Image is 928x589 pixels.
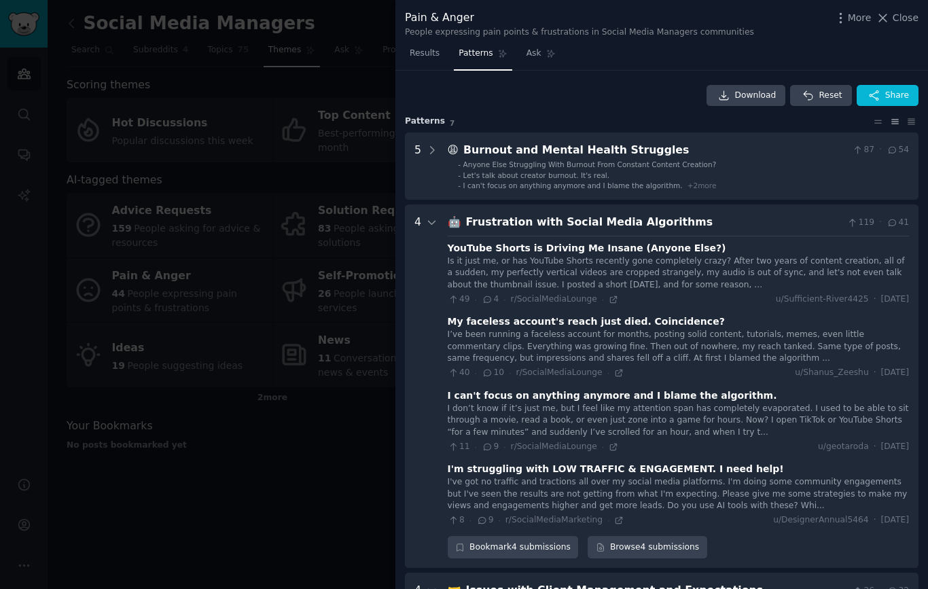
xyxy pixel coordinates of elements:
[887,144,909,156] span: 54
[498,516,500,525] span: ·
[466,214,842,231] div: Frustration with Social Media Algorithms
[505,515,603,524] span: r/SocialMediaMarketing
[414,142,421,191] div: 5
[414,214,421,558] div: 4
[448,536,579,559] button: Bookmark4 submissions
[448,215,461,228] span: 🤖
[448,367,470,379] span: 40
[448,441,470,453] span: 11
[874,441,876,453] span: ·
[776,293,869,306] span: u/Sufficient-River4425
[458,171,461,180] div: -
[509,368,511,378] span: ·
[887,217,909,229] span: 41
[405,26,754,39] div: People expressing pain points & frustrations in Social Media Managers communities
[405,115,445,128] span: Pattern s
[448,389,777,403] div: I can't focus on anything anymore and I blame the algorithm.
[463,142,847,159] div: Burnout and Mental Health Struggles
[448,514,465,526] span: 8
[773,514,869,526] span: u/DesignerAnnual5464
[735,90,777,102] span: Download
[463,160,717,168] span: Anyone Else Struggling With Burnout From Constant Content Creation?
[458,160,461,169] div: -
[516,368,602,377] span: r/SocialMediaLounge
[874,514,876,526] span: ·
[475,295,477,304] span: ·
[475,442,477,452] span: ·
[405,10,754,26] div: Pain & Anger
[848,11,872,25] span: More
[876,11,918,25] button: Close
[834,11,872,25] button: More
[410,48,440,60] span: Results
[448,476,909,512] div: I've got no traffic and tractions all over my social media platforms. I'm doing some community en...
[448,255,909,291] div: Is it just me, or has YouTube Shorts recently gone completely crazy? After two years of content c...
[881,441,909,453] span: [DATE]
[476,514,493,526] span: 9
[448,241,726,255] div: YouTube Shorts is Driving Me Insane (Anyone Else?)
[511,294,597,304] span: r/SocialMediaLounge
[448,403,909,439] div: I don’t know if it’s just me, but I feel like my attention span has completely evaporated. I used...
[482,293,499,306] span: 4
[448,315,725,329] div: My faceless account's reach just died. Coincidence?
[469,516,471,525] span: ·
[463,171,610,179] span: Let's talk about creator burnout. It's real.
[881,293,909,306] span: [DATE]
[881,367,909,379] span: [DATE]
[607,368,609,378] span: ·
[879,144,882,156] span: ·
[458,181,461,190] div: -
[857,85,918,107] button: Share
[454,43,512,71] a: Patterns
[405,43,444,71] a: Results
[602,295,604,304] span: ·
[482,367,504,379] span: 10
[885,90,909,102] span: Share
[795,367,868,379] span: u/Shanus_Zeeshu
[790,85,851,107] button: Reset
[846,217,874,229] span: 119
[503,295,505,304] span: ·
[818,441,869,453] span: u/geotaroda
[503,442,505,452] span: ·
[463,181,683,190] span: I can't focus on anything anymore and I blame the algorithm.
[688,181,717,190] span: + 2 more
[475,368,477,378] span: ·
[459,48,493,60] span: Patterns
[893,11,918,25] span: Close
[874,367,876,379] span: ·
[482,441,499,453] span: 9
[602,442,604,452] span: ·
[448,143,459,156] span: 😩
[450,119,454,127] span: 7
[588,536,707,559] a: Browse4 submissions
[874,293,876,306] span: ·
[607,516,609,525] span: ·
[448,536,579,559] div: Bookmark 4 submissions
[448,293,470,306] span: 49
[527,48,541,60] span: Ask
[707,85,786,107] a: Download
[522,43,560,71] a: Ask
[448,462,784,476] div: I'm struggling with LOW TRAFFIC & ENGAGEMENT. I need help!
[819,90,842,102] span: Reset
[448,329,909,365] div: I’ve been running a faceless account for months, posting solid content, tutorials, memes, even li...
[852,144,874,156] span: 87
[511,442,597,451] span: r/SocialMediaLounge
[881,514,909,526] span: [DATE]
[879,217,882,229] span: ·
